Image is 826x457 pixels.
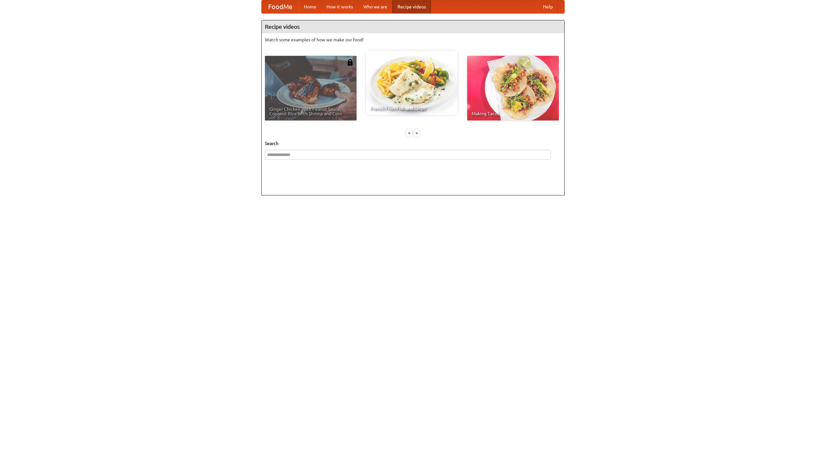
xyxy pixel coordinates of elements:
a: Help [538,0,558,13]
a: FoodMe [262,0,299,13]
a: Making Tacos [467,56,559,120]
img: 483408.png [347,59,353,66]
a: Who we are [358,0,392,13]
h4: Recipe videos [262,20,564,33]
span: French Fries Fish and Chips [370,106,453,111]
h5: Search [265,140,561,147]
div: « [406,129,412,137]
span: Making Tacos [472,111,554,116]
a: French Fries Fish and Chips [366,51,458,115]
a: Recipe videos [392,0,431,13]
a: How it works [321,0,358,13]
p: Watch some examples of how we make our food! [265,36,561,43]
div: » [414,129,420,137]
a: Home [299,0,321,13]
